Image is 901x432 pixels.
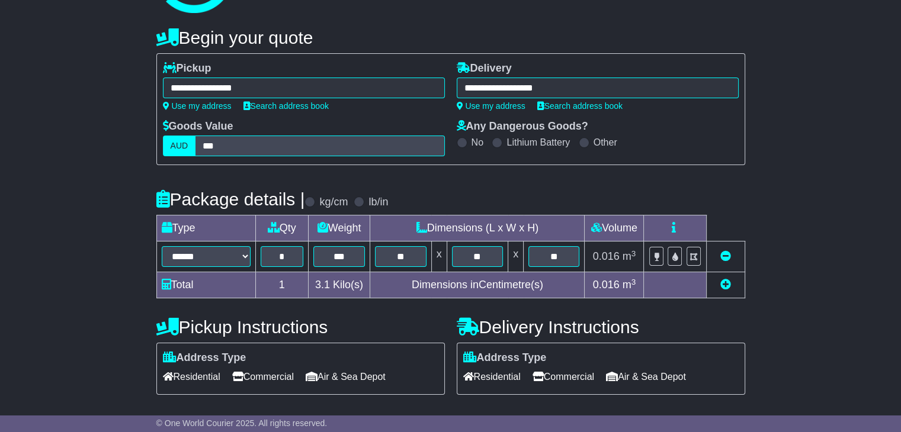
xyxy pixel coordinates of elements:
[533,367,594,386] span: Commercial
[457,317,745,337] h4: Delivery Instructions
[163,120,233,133] label: Goods Value
[156,28,745,47] h4: Begin your quote
[308,272,370,298] td: Kilo(s)
[315,279,330,291] span: 3.1
[506,137,570,148] label: Lithium Battery
[463,367,521,386] span: Residential
[631,249,636,258] sup: 3
[232,367,294,386] span: Commercial
[156,272,255,298] td: Total
[457,62,512,75] label: Delivery
[457,120,588,133] label: Any Dangerous Goods?
[370,215,585,241] td: Dimensions (L x W x H)
[163,62,211,75] label: Pickup
[457,101,525,111] a: Use my address
[306,367,386,386] span: Air & Sea Depot
[593,250,620,262] span: 0.016
[472,137,483,148] label: No
[156,215,255,241] td: Type
[156,418,328,428] span: © One World Courier 2025. All rights reserved.
[623,279,636,291] span: m
[156,317,445,337] h4: Pickup Instructions
[319,196,348,209] label: kg/cm
[463,352,547,365] label: Address Type
[156,189,305,209] h4: Package details |
[255,215,308,241] td: Qty
[720,250,731,262] a: Remove this item
[720,279,731,291] a: Add new item
[593,279,620,291] span: 0.016
[594,137,617,148] label: Other
[537,101,623,111] a: Search address book
[308,215,370,241] td: Weight
[243,101,329,111] a: Search address book
[368,196,388,209] label: lb/in
[623,250,636,262] span: m
[163,352,246,365] label: Address Type
[370,272,585,298] td: Dimensions in Centimetre(s)
[163,101,232,111] a: Use my address
[255,272,308,298] td: 1
[163,367,220,386] span: Residential
[631,278,636,286] sup: 3
[431,241,447,272] td: x
[508,241,524,272] td: x
[163,136,196,156] label: AUD
[606,367,686,386] span: Air & Sea Depot
[585,215,644,241] td: Volume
